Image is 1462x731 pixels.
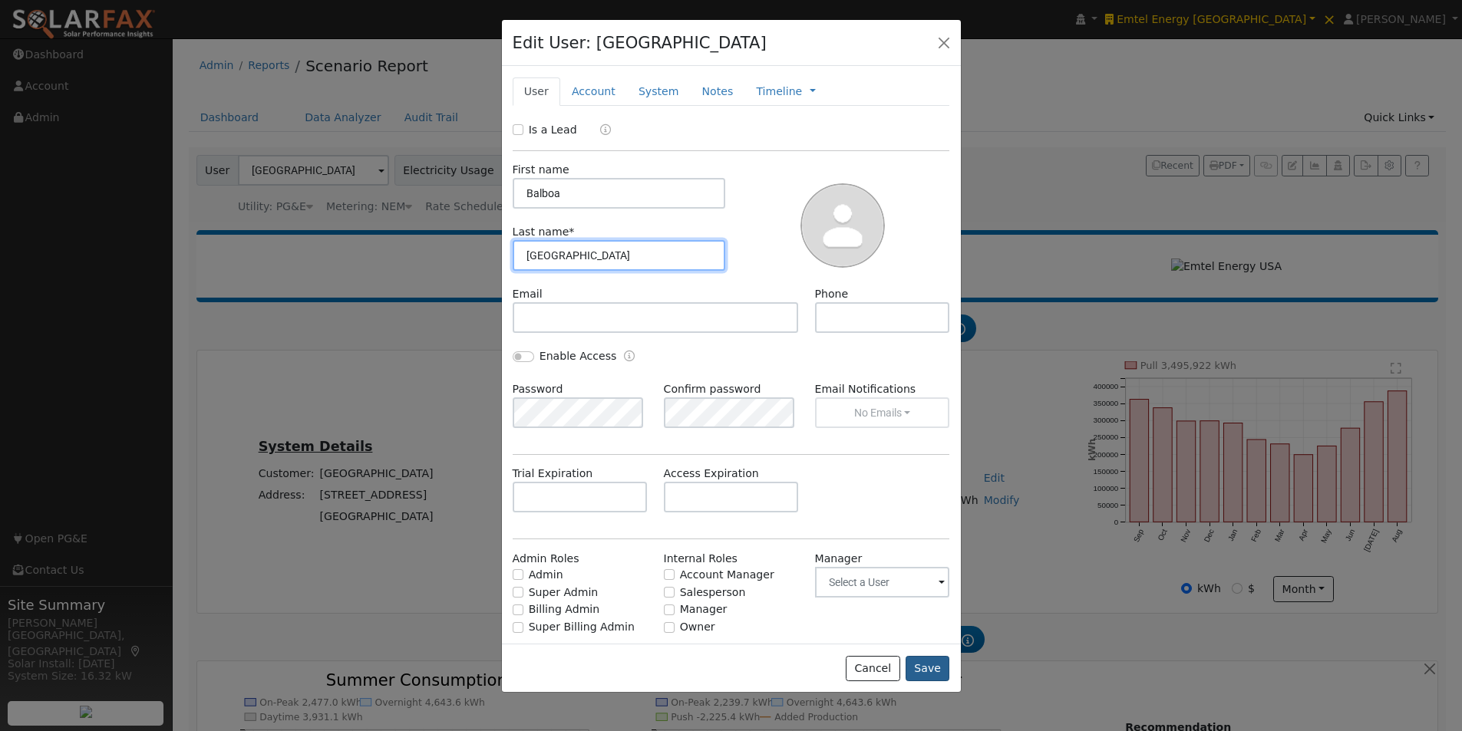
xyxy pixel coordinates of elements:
label: Last name [513,224,575,240]
input: Manager [664,604,675,615]
input: Owner [664,622,675,633]
a: Timeline [756,84,802,100]
span: Required [569,226,574,238]
input: Select a User [815,567,950,598]
label: Confirm password [664,381,761,397]
input: Billing Admin [513,604,523,615]
label: Internal Roles [664,551,738,567]
input: Super Admin [513,587,523,598]
label: Billing Admin [529,601,600,617]
label: Access Expiration [664,466,759,482]
label: Is a Lead [529,122,577,138]
input: Account Manager [664,569,675,580]
label: Trial Expiration [513,466,593,482]
label: Email [513,286,543,302]
label: Manager [815,551,863,567]
label: First name [513,162,569,178]
label: Owner [680,619,715,635]
button: Save [906,656,950,682]
label: Super Admin [529,584,599,601]
a: System [627,77,691,106]
label: Email Notifications [815,381,950,397]
a: Notes [690,77,744,106]
input: Is a Lead [513,124,523,135]
label: Password [513,381,563,397]
label: Manager [680,601,728,617]
input: Salesperson [664,587,675,598]
label: Super Billing Admin [529,619,635,635]
label: Admin [529,567,563,583]
a: Account [560,77,627,106]
label: Account Manager [680,567,774,583]
input: Admin [513,569,523,580]
h4: Edit User: [GEOGRAPHIC_DATA] [513,31,767,55]
label: Enable Access [540,348,617,364]
a: Enable Access [624,348,635,366]
label: Admin Roles [513,551,579,567]
a: User [513,77,560,106]
label: Phone [815,286,849,302]
input: Super Billing Admin [513,622,523,633]
a: Lead [589,122,611,140]
label: Salesperson [680,584,746,601]
button: Cancel [846,656,900,682]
